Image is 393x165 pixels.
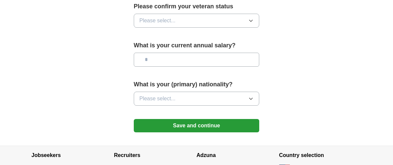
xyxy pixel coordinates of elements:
[134,92,260,106] button: Please select...
[139,95,176,103] span: Please select...
[134,14,260,28] button: Please select...
[134,80,260,89] label: What is your (primary) nationality?
[134,2,260,11] label: Please confirm your veteran status
[134,41,260,50] label: What is your current annual salary?
[134,119,260,132] button: Save and continue
[279,146,362,165] h4: Country selection
[139,17,176,25] span: Please select...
